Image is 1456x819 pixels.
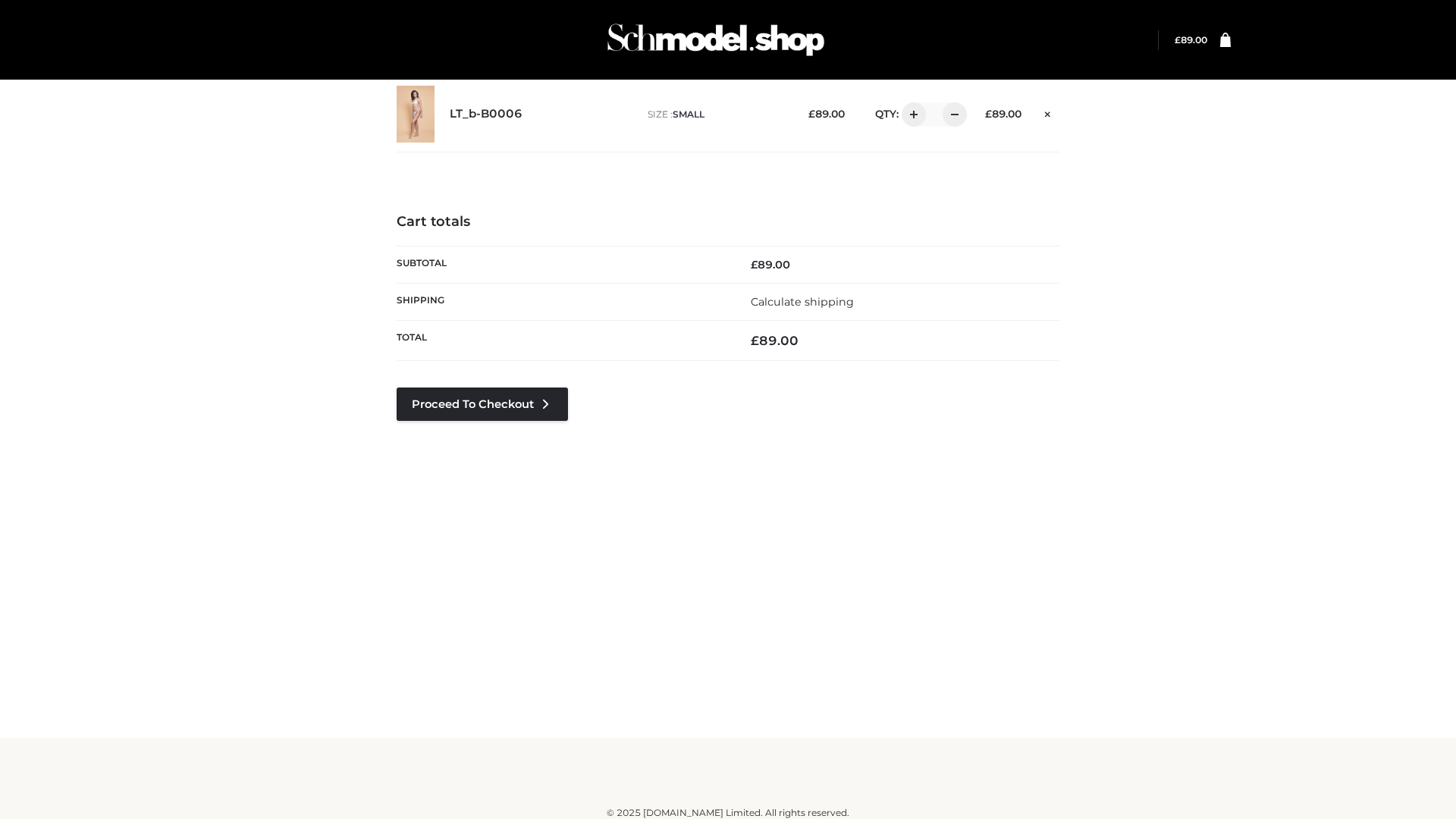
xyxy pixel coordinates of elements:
span: £ [751,333,759,348]
bdi: 89.00 [751,333,799,348]
span: SMALL [673,108,704,120]
th: Total [397,321,728,361]
a: Remove this item [1037,102,1059,122]
bdi: 89.00 [751,258,790,271]
th: Subtotal [397,246,728,283]
a: £89.00 [1175,34,1207,45]
h4: Cart totals [397,214,1059,231]
img: Schmodel Admin 964 [602,10,830,70]
bdi: 89.00 [985,108,1021,120]
span: £ [751,258,758,271]
a: Proceed to Checkout [397,388,568,421]
bdi: 89.00 [808,108,845,120]
p: size : [648,108,785,121]
span: £ [985,108,992,120]
span: £ [1175,34,1181,45]
div: QTY: [860,102,962,127]
a: LT_b-B0006 [450,107,522,121]
bdi: 89.00 [1175,34,1207,45]
a: Calculate shipping [751,295,854,309]
th: Shipping [397,283,728,320]
span: £ [808,108,815,120]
